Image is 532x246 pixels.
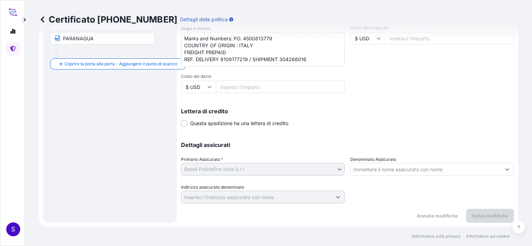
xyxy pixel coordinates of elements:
[64,60,177,67] span: Coprire la porta alla porta - Aggiungere il punto di scarico
[181,191,332,203] input: Indirizzo assicurato denominato
[50,58,186,69] button: Coprire la porta alla porta - Aggiungere il punto di scarico
[181,157,220,162] font: Primario Assicurato
[180,16,228,23] p: Dettagli della politica
[411,209,463,223] button: Annulla modifiche
[11,226,15,233] span: S
[184,166,245,173] span: Basell Poliolefine Italia S.r.l.
[417,212,458,219] p: Annulla modifiche
[181,142,514,148] p: Dettagli assicurati
[466,209,514,223] button: Salva modifiche
[181,74,211,79] font: Costo del dazio
[181,163,345,175] button: Basell Poliolefine Italia S.r.l.
[181,32,345,67] textarea: Marks and Numbers: PO. 4500813779 COUNTRY OF ORIGIN : ITALY FREIGHT PREPAID REF. DELIVERY 8109177...
[351,163,501,175] input: Nome assicurato
[501,163,514,175] button: Mostra suggerimenti
[350,156,396,163] label: Denominato Assicurato
[412,233,461,239] a: Informativa sulla privacy
[181,108,514,114] p: Lettera di credito
[466,233,510,239] a: Informativa sui cookie
[181,184,244,191] label: Indirizzo assicurato denominato
[190,120,288,127] span: Questa spedizione ha una lettera di credito
[216,81,345,93] input: Inserisci l'importo
[332,191,344,203] button: Mostra suggerimenti
[472,212,508,219] p: Salva modifiche
[49,14,177,25] font: Certificato [PHONE_NUMBER]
